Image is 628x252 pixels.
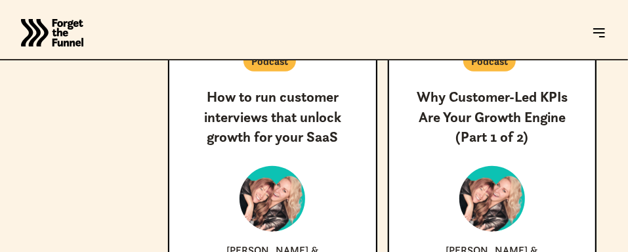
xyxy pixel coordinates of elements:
h3: How to run customer interviews that unlock growth for your SaaS [190,87,355,148]
p: Podcast [471,53,508,69]
a: home [21,7,83,59]
h3: Why Customer-Led KPIs Are Your Growth Engine (Part 1 of 2) [410,87,575,148]
p: Podcast [251,53,288,69]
